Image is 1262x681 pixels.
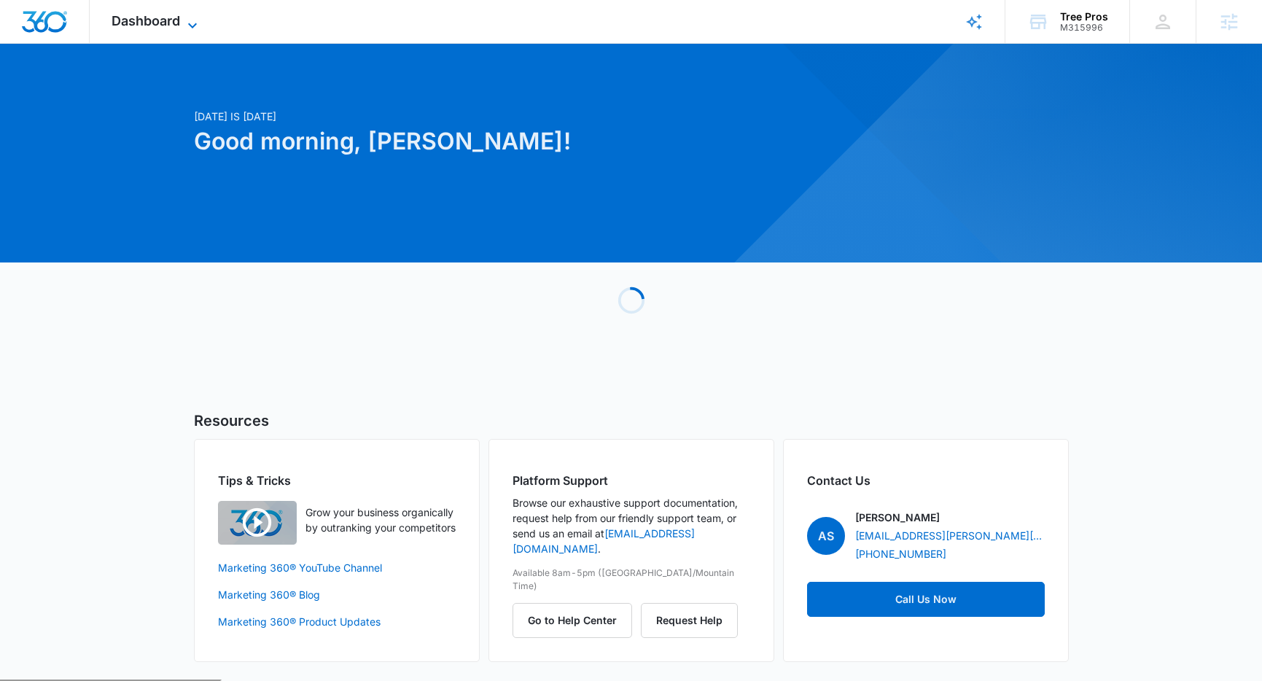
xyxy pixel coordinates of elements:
div: Keywords by Traffic [161,86,246,96]
a: Marketing 360® YouTube Channel [218,560,456,575]
p: Grow your business organically by outranking your competitors [305,505,456,535]
div: v 4.0.25 [41,23,71,35]
h2: Platform Support [513,472,750,489]
img: website_grey.svg [23,38,35,50]
div: account name [1060,11,1108,23]
div: Domain Overview [55,86,131,96]
p: [PERSON_NAME] [855,510,940,525]
div: account id [1060,23,1108,33]
p: Browse our exhaustive support documentation, request help from our friendly support team, or send... [513,495,750,556]
a: Call Us Now [807,582,1045,617]
span: Dashboard [112,13,180,28]
a: Go to Help Center [513,614,641,626]
h2: Contact Us [807,472,1045,489]
button: Request Help [641,603,738,638]
img: tab_keywords_by_traffic_grey.svg [145,85,157,96]
h1: Good morning, [PERSON_NAME]! [194,124,771,159]
img: Quick Overview Video [218,501,297,545]
a: [PHONE_NUMBER] [855,546,946,561]
p: [DATE] is [DATE] [194,109,771,124]
h5: Resources [194,410,1069,432]
button: Go to Help Center [513,603,632,638]
a: Marketing 360® Product Updates [218,614,456,629]
img: tab_domain_overview_orange.svg [39,85,51,96]
span: AS [807,517,845,555]
a: Request Help [641,614,738,626]
a: Marketing 360® Blog [218,587,456,602]
img: logo_orange.svg [23,23,35,35]
h2: Tips & Tricks [218,472,456,489]
p: Available 8am-5pm ([GEOGRAPHIC_DATA]/Mountain Time) [513,567,750,593]
a: [EMAIL_ADDRESS][PERSON_NAME][DOMAIN_NAME] [855,528,1045,543]
div: Domain: [DOMAIN_NAME] [38,38,160,50]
